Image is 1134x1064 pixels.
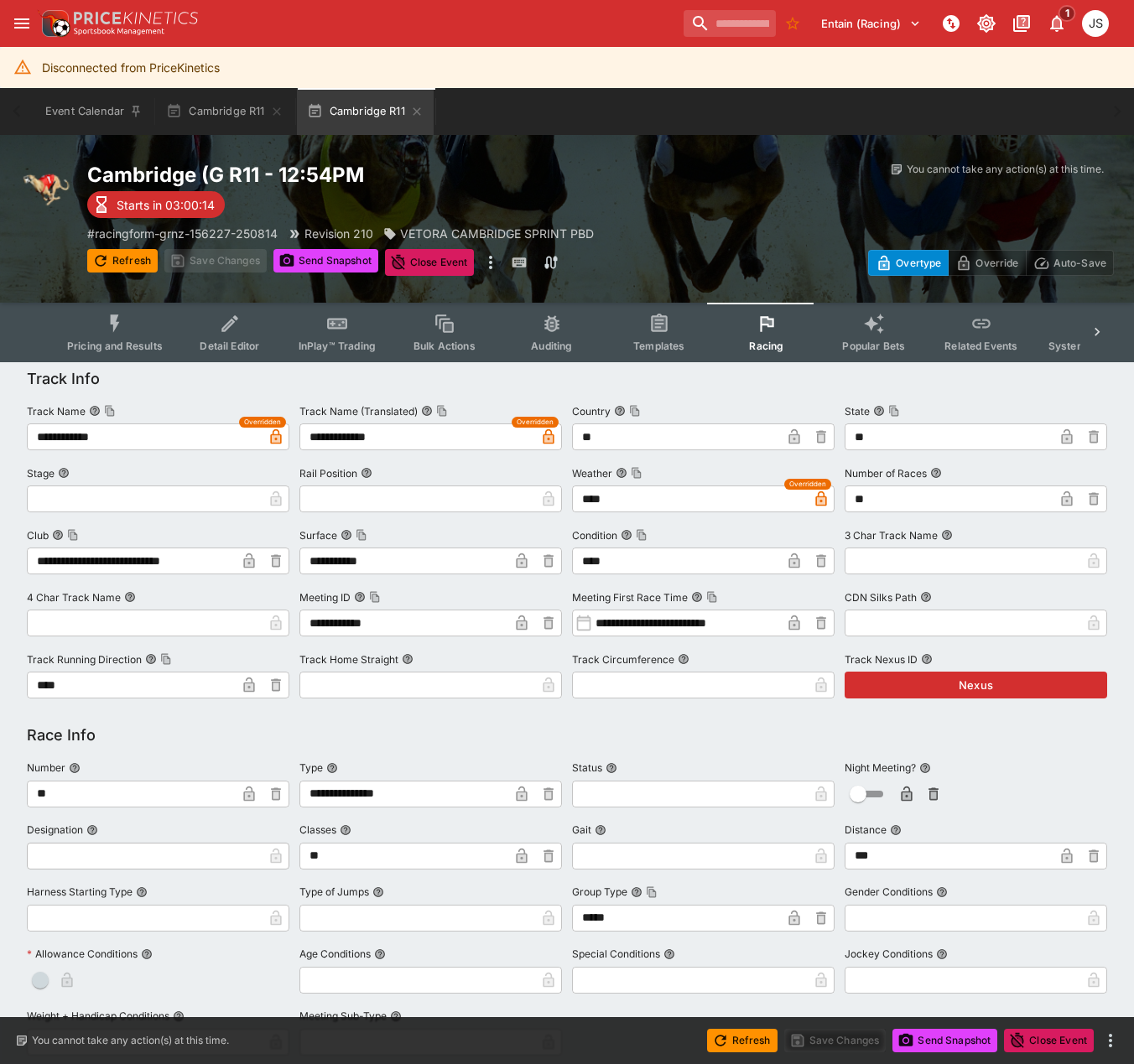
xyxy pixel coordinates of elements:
[200,340,259,352] span: Detail Editor
[369,591,381,603] button: Copy To Clipboard
[845,947,933,961] p: Jockey Conditions
[87,225,278,242] p: Copy To Clipboard
[907,162,1104,177] p: You cannot take any action(s) at this time.
[920,591,932,603] button: CDN Silks Path
[749,340,783,352] span: Racing
[572,528,617,542] p: Condition
[1048,340,1131,352] span: System Controls
[944,340,1017,352] span: Related Events
[299,760,323,775] p: Type
[173,1010,185,1022] button: Weight + Handicap Conditions
[633,340,684,352] span: Templates
[896,254,941,272] p: Overtype
[531,340,572,352] span: Auditing
[779,10,806,37] button: No Bookmarks
[663,948,675,960] button: Special Conditions
[356,529,367,541] button: Copy To Clipboard
[936,886,948,898] button: Gender Conditions
[845,885,933,899] p: Gender Conditions
[299,947,371,961] p: Age Conditions
[354,591,366,603] button: Meeting IDCopy To Clipboard
[156,88,293,135] button: Cambridge R11
[27,590,121,605] p: 4 Char Track Name
[27,528,49,542] p: Club
[27,369,100,388] h5: Track Info
[27,652,142,667] p: Track Running Direction
[299,823,336,837] p: Classes
[326,762,338,774] button: Type
[304,225,373,242] p: Revision 210
[372,886,384,898] button: Type of Jumps
[1059,5,1076,22] span: 1
[87,162,686,188] h2: Copy To Clipboard
[117,196,215,214] p: Starts in 03:00:14
[27,823,83,837] p: Designation
[629,405,641,417] button: Copy To Clipboard
[892,1029,997,1052] button: Send Snapshot
[936,948,948,960] button: Jockey Conditions
[845,760,916,775] p: Night Meeting?
[141,948,153,960] button: Allowance Conditions
[87,249,158,272] button: Refresh
[340,824,351,836] button: Classes
[845,466,927,480] p: Number of Races
[244,417,281,428] span: Overridden
[74,28,164,35] img: Sportsbook Management
[868,250,949,276] button: Overtype
[572,404,611,418] p: Country
[299,590,351,605] p: Meeting ID
[361,467,372,479] button: Rail Position
[888,405,900,417] button: Copy To Clipboard
[631,467,642,479] button: Copy To Clipboard
[621,529,632,541] button: ConditionCopy To Clipboard
[948,250,1026,276] button: Override
[341,529,352,541] button: SurfaceCopy To Clipboard
[58,467,70,479] button: Stage
[27,760,65,775] p: Number
[436,405,448,417] button: Copy To Clipboard
[67,529,79,541] button: Copy To Clipboard
[299,652,398,667] p: Track Home Straight
[299,885,369,899] p: Type of Jumps
[595,824,606,836] button: Gait
[299,528,337,542] p: Surface
[20,162,74,215] img: greyhound_racing.png
[811,10,931,37] button: Select Tenant
[374,948,386,960] button: Age Conditions
[936,8,966,39] button: NOT Connected to PK
[691,591,703,603] button: Meeting First Race TimeCopy To Clipboard
[1004,1029,1094,1052] button: Close Event
[890,824,902,836] button: Distance
[42,52,220,83] div: Disconnected from PriceKinetics
[400,225,594,242] p: VETORA CAMBRIDGE SPRINT PBD
[299,1009,387,1023] p: Meeting Sub-Type
[930,467,942,479] button: Number of Races
[299,404,418,418] p: Track Name (Translated)
[299,340,376,352] span: InPlay™ Trading
[390,1010,402,1022] button: Meeting Sub-Type
[919,762,931,774] button: Night Meeting?
[845,823,887,837] p: Distance
[27,1009,169,1023] p: Weight + Handicap Conditions
[1100,1030,1121,1051] button: more
[52,529,64,541] button: ClubCopy To Clipboard
[1042,8,1072,39] button: Notifications
[845,672,1107,698] button: Nexus
[636,529,648,541] button: Copy To Clipboard
[616,467,627,479] button: WeatherCopy To Clipboard
[1007,8,1037,39] button: Documentation
[86,824,98,836] button: Designation
[789,479,826,490] span: Overridden
[572,590,688,605] p: Meeting First Race Time
[842,340,905,352] span: Popular Bets
[273,249,378,272] button: Send Snapshot
[572,947,660,961] p: Special Conditions
[481,249,501,276] button: more
[706,591,718,603] button: Copy To Clipboard
[572,760,602,775] p: Status
[678,653,689,665] button: Track Circumference
[299,466,357,480] p: Rail Position
[1053,254,1106,272] p: Auto-Save
[27,947,138,961] p: Allowance Conditions
[845,528,938,542] p: 3 Char Track Name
